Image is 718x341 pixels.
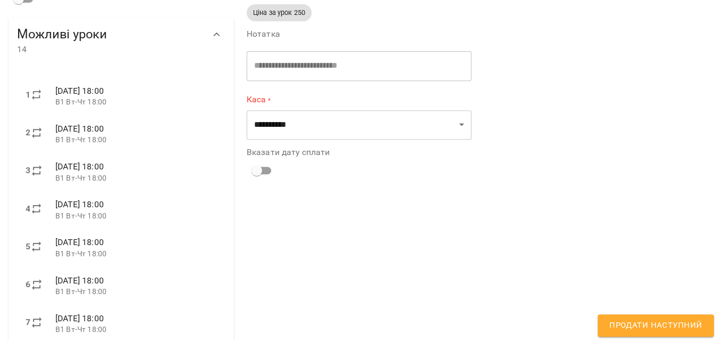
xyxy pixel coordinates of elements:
[17,43,204,56] span: 14
[204,22,230,47] button: Show more
[55,324,217,335] p: В1 Вт-Чт 18:00
[55,173,217,184] p: В1 Вт-Чт 18:00
[55,237,104,247] span: [DATE] 18:00
[26,164,30,177] label: 3
[55,135,217,145] p: В1 Вт-Чт 18:00
[55,124,104,134] span: [DATE] 18:00
[55,211,217,222] p: В1 Вт-Чт 18:00
[55,86,104,96] span: [DATE] 18:00
[26,316,30,329] label: 7
[247,148,472,157] label: Вказати дату сплати
[26,278,30,291] label: 6
[55,287,217,297] p: В1 Вт-Чт 18:00
[55,249,217,259] p: В1 Вт-Чт 18:00
[609,319,702,332] span: Продати наступний
[26,202,30,215] label: 4
[55,313,104,323] span: [DATE] 18:00
[26,88,30,101] label: 1
[55,97,217,108] p: В1 Вт-Чт 18:00
[247,7,312,18] span: Ціна за урок 250
[26,240,30,253] label: 5
[55,199,104,209] span: [DATE] 18:00
[598,314,714,337] button: Продати наступний
[26,126,30,139] label: 2
[247,94,472,106] label: Каса
[55,161,104,172] span: [DATE] 18:00
[247,30,472,38] label: Нотатка
[55,275,104,286] span: [DATE] 18:00
[17,26,204,43] span: Можливі уроки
